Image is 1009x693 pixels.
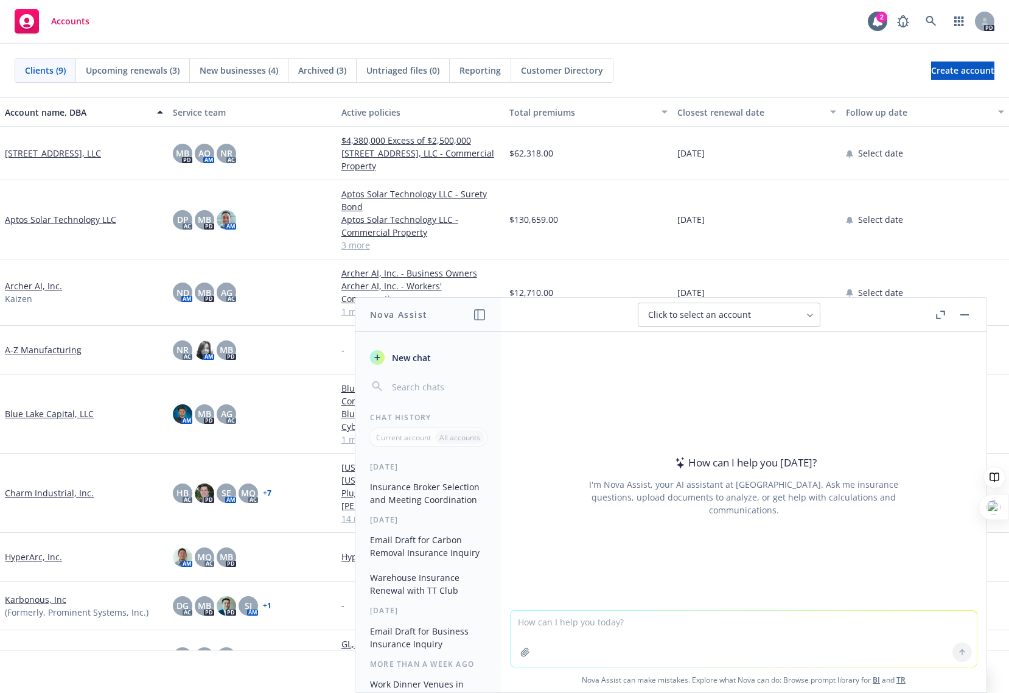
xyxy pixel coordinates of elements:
[198,286,211,299] span: MB
[389,378,486,395] input: Search chats
[638,303,820,327] button: Click to select an account
[365,477,491,510] button: Insurance Broker Selection and Meeting Coordination
[173,106,331,119] div: Service team
[341,512,500,525] a: 14 more
[5,292,32,305] span: Kaizen
[677,213,705,226] span: [DATE]
[198,407,211,420] span: MB
[5,606,148,619] span: (Formerly, Prominent Systems, Inc.)
[222,487,231,499] span: SE
[220,551,233,563] span: MB
[509,147,553,160] span: $62,318.00
[931,59,994,82] span: Create account
[931,62,994,80] a: Create account
[220,343,233,356] span: MB
[5,593,66,606] a: Karbonous, Inc
[341,134,500,147] a: $4,380,000 Excess of $2,500,000
[341,382,500,407] a: Blue Lake Capital, LLC - Workers' Compensation
[677,147,705,160] span: [DATE]
[459,64,501,77] span: Reporting
[5,106,150,119] div: Account name, DBA
[337,97,504,127] button: Active policies
[245,599,252,612] span: SJ
[217,210,236,230] img: photo
[919,9,943,33] a: Search
[573,478,915,516] div: I'm Nova Assist, your AI assistant at [GEOGRAPHIC_DATA]. Ask me insurance questions, upload docum...
[858,213,903,226] span: Select date
[355,515,501,525] div: [DATE]
[86,64,180,77] span: Upcoming renewals (3)
[176,286,189,299] span: ND
[873,675,880,685] a: BI
[341,267,500,280] a: Archer AI, Inc. - Business Owners
[173,547,192,567] img: photo
[648,309,751,321] span: Click to select an account
[355,412,501,423] div: Chat History
[5,551,62,563] a: HyperArc, Inc.
[509,106,654,119] div: Total premiums
[5,147,101,160] a: [STREET_ADDRESS], LLC
[195,484,214,503] img: photo
[341,343,344,356] span: -
[341,551,500,563] a: HyperArc, Inc. - Directors and Officers
[177,213,189,226] span: DP
[176,599,189,612] span: DG
[677,286,705,299] span: [DATE]
[365,621,491,654] button: Email Draft for Business Insurance Inquiry
[263,602,271,610] a: + 1
[677,106,822,119] div: Closest renewal date
[355,605,501,616] div: [DATE]
[671,455,817,471] div: How can I help you [DATE]?
[947,9,971,33] a: Switch app
[341,638,500,663] a: GL, PROPERTY , WARHOUSE LOGISTICS- manuscript policy form
[846,106,991,119] div: Follow up date
[10,4,94,38] a: Accounts
[198,147,211,160] span: AO
[370,308,427,321] h1: Nova Assist
[221,407,232,420] span: AG
[173,404,192,424] img: photo
[176,343,189,356] span: NR
[389,351,431,364] span: New chat
[506,667,982,692] span: Nova Assist can make mistakes. Explore what Nova can do: Browse prompt library for and
[365,568,491,600] button: Warehouse Insurance Renewal with TT Club
[891,9,915,33] a: Report a Bug
[341,433,500,446] a: 1 more
[365,346,491,368] button: New chat
[5,487,94,499] a: Charm Industrial, Inc.
[51,16,89,26] span: Accounts
[355,462,501,472] div: [DATE]
[876,12,887,23] div: 2
[376,432,431,443] p: Current account
[198,599,211,612] span: MB
[341,305,500,318] a: 1 more
[521,64,603,77] span: Customer Directory
[5,407,94,420] a: Blue Lake Capital, LLC
[341,461,500,474] a: [US_STATE]
[5,343,82,356] a: A-Z Manufacturing
[509,286,553,299] span: $12,710.00
[25,64,66,77] span: Clients (9)
[896,675,906,685] a: TR
[5,213,116,226] a: Aptos Solar Technology LLC
[198,213,211,226] span: MB
[176,487,189,499] span: HB
[341,106,500,119] div: Active policies
[509,213,558,226] span: $130,659.00
[366,64,439,77] span: Untriaged files (0)
[365,530,491,563] button: Email Draft for Carbon Removal Insurance Inquiry
[504,97,672,127] button: Total premiums
[439,432,480,443] p: All accounts
[355,659,501,669] div: More than a week ago
[341,213,500,239] a: Aptos Solar Technology LLC - Commercial Property
[341,280,500,305] a: Archer AI, Inc. - Workers' Compensation
[197,551,212,563] span: MQ
[341,407,500,433] a: Blue Lake Capital, LLC - E&O with Cyber
[341,188,500,213] a: Aptos Solar Technology LLC - Surety Bond
[217,596,236,616] img: photo
[220,147,232,160] span: NR
[858,286,903,299] span: Select date
[5,280,62,292] a: Archer AI, Inc.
